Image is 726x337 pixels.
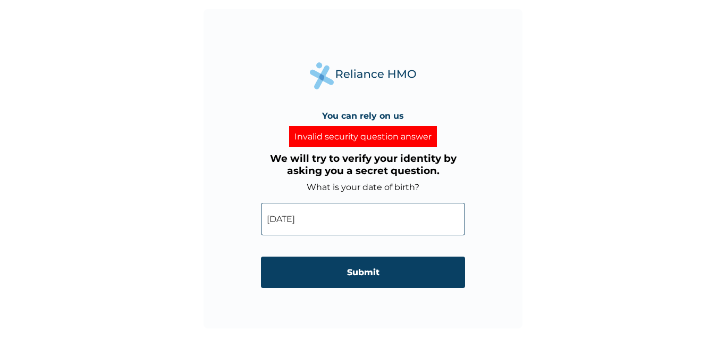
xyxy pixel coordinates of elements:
h3: We will try to verify your identity by asking you a secret question. [261,152,465,177]
label: What is your date of birth? [307,182,419,192]
img: Reliance Health's Logo [310,62,416,89]
input: Submit [261,257,465,288]
h4: You can rely on us [322,111,404,121]
div: Invalid security question answer [289,126,437,147]
input: DD-MM-YYYY [261,203,465,235]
